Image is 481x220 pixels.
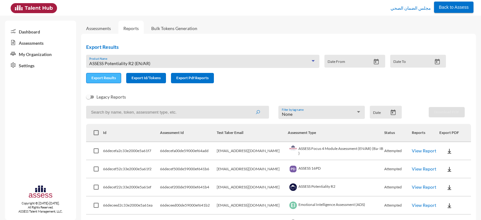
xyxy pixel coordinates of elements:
[384,197,412,215] td: Attempted
[434,3,474,10] a: Back to Assess
[89,61,150,66] span: ASSESS Potentiality R2 (EN/AR)
[217,142,288,160] td: [EMAIL_ADDRESS][DOMAIN_NAME]
[288,160,384,178] td: ASSESS 16PD
[171,73,214,83] button: Export Pdf Reports
[288,142,384,160] td: ASSESS Focus 4 Module Assessment (EN/AR) (Ba- IB )
[217,197,288,215] td: [EMAIL_ADDRESS][DOMAIN_NAME]
[176,75,209,80] span: Export Pdf Reports
[118,21,144,36] a: Reports
[288,197,384,215] td: Emotional Intelligence Assessment (ADS)
[439,124,471,142] th: Export PDF
[5,59,76,71] a: Settings
[103,197,160,215] td: 66deceed2c33e2000e5a61ea
[217,160,288,178] td: [EMAIL_ADDRESS][DOMAIN_NAME]
[384,160,412,178] td: Attempted
[371,59,382,65] button: Open calendar
[160,197,217,215] td: 66deceed00de59000ef641b2
[412,202,436,208] a: View Report
[28,185,53,200] img: assesscompany-logo.png
[439,5,469,10] span: Back to Assess
[5,26,76,37] a: Dashboard
[86,26,111,31] a: Assessments
[126,73,166,83] button: Export Id/Tokens
[412,148,436,153] a: View Report
[103,178,160,197] td: 66decef22c33e2000e5a61ef
[434,110,459,114] span: Download PDF
[288,124,384,142] th: Assessment Type
[5,37,76,48] a: Assessments
[217,178,288,197] td: [EMAIL_ADDRESS][DOMAIN_NAME]
[384,124,412,142] th: Status
[86,73,121,83] button: Export Results
[412,184,436,190] a: View Report
[412,124,439,142] th: Reports
[160,142,217,160] td: 66decefa00de59000ef64add
[160,178,217,197] td: 66decef200de59000ef641b4
[91,75,116,80] span: Export Results
[160,124,217,142] th: Assessment Id
[5,48,76,59] a: My Organization
[434,2,474,13] button: Back to Assess
[5,201,76,213] p: Copyright © [DATE]-[DATE]. All Rights Reserved. ASSESS Talent Management, LLC.
[429,107,465,117] button: Download PDF
[146,21,202,36] a: Bulk Tokens Generation
[160,160,217,178] td: 66decef500de59000ef641b6
[132,75,161,80] span: Export Id/Tokens
[217,124,288,142] th: Test Taker Email
[103,142,160,160] td: 66decefa2c33e2000e5a61f7
[288,178,384,197] td: ASSESS Potentiality R2
[86,44,451,50] h2: Export Results
[282,111,292,117] span: None
[384,142,412,160] td: Attempted
[103,124,160,142] th: Id
[384,178,412,197] td: Attempted
[96,93,126,101] span: Legacy Reports
[103,160,160,178] td: 66decef52c33e2000e5a61f2
[86,106,269,119] input: Search by name, token, assessment type, etc.
[432,59,443,65] button: Open calendar
[388,109,399,116] button: Open calendar
[390,3,431,13] p: مجلس الضمان الصحي
[412,166,436,171] a: View Report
